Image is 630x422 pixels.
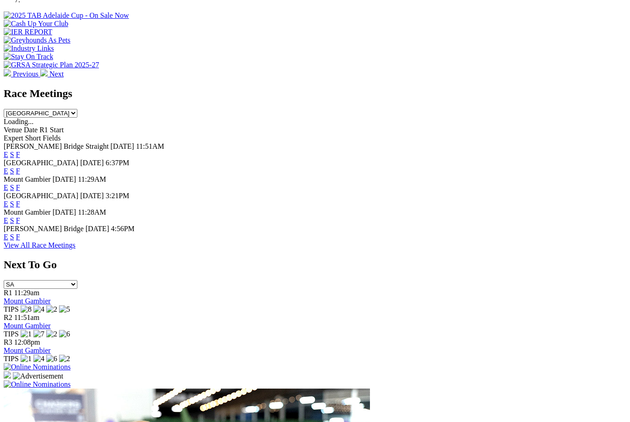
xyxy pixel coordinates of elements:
[53,175,76,183] span: [DATE]
[4,297,51,305] a: Mount Gambier
[4,346,51,354] a: Mount Gambier
[16,216,20,224] a: F
[4,151,8,158] a: E
[4,61,99,69] img: GRSA Strategic Plan 2025-27
[4,11,129,20] img: 2025 TAB Adelaide Cup - On Sale Now
[21,355,32,363] img: 1
[33,355,44,363] img: 4
[4,259,626,271] h2: Next To Go
[40,69,48,76] img: chevron-right-pager-white.svg
[16,167,20,175] a: F
[14,338,40,346] span: 12:08pm
[4,208,51,216] span: Mount Gambier
[4,216,8,224] a: E
[10,167,14,175] a: S
[4,322,51,330] a: Mount Gambier
[136,142,164,150] span: 11:51AM
[4,355,19,362] span: TIPS
[4,200,8,208] a: E
[4,118,33,125] span: Loading...
[4,36,71,44] img: Greyhounds As Pets
[4,192,78,200] span: [GEOGRAPHIC_DATA]
[110,142,134,150] span: [DATE]
[4,70,40,78] a: Previous
[33,330,44,338] img: 7
[86,225,109,233] span: [DATE]
[59,330,70,338] img: 6
[16,184,20,191] a: F
[80,159,104,167] span: [DATE]
[4,225,84,233] span: [PERSON_NAME] Bridge
[4,159,78,167] span: [GEOGRAPHIC_DATA]
[59,355,70,363] img: 2
[33,305,44,314] img: 4
[4,167,8,175] a: E
[4,20,68,28] img: Cash Up Your Club
[4,233,8,241] a: E
[4,134,23,142] span: Expert
[25,134,41,142] span: Short
[4,330,19,338] span: TIPS
[16,233,20,241] a: F
[106,159,130,167] span: 6:37PM
[10,200,14,208] a: S
[21,305,32,314] img: 8
[46,355,57,363] img: 6
[78,208,106,216] span: 11:28AM
[24,126,38,134] span: Date
[4,69,11,76] img: chevron-left-pager-white.svg
[4,184,8,191] a: E
[4,380,71,389] img: Online Nominations
[14,289,39,297] span: 11:29am
[16,200,20,208] a: F
[46,330,57,338] img: 2
[49,70,64,78] span: Next
[4,241,76,249] a: View All Race Meetings
[4,338,12,346] span: R3
[10,233,14,241] a: S
[53,208,76,216] span: [DATE]
[40,70,64,78] a: Next
[4,53,53,61] img: Stay On Track
[111,225,135,233] span: 4:56PM
[59,305,70,314] img: 5
[106,192,130,200] span: 3:21PM
[16,151,20,158] a: F
[39,126,64,134] span: R1 Start
[13,372,63,380] img: Advertisement
[10,216,14,224] a: S
[78,175,106,183] span: 11:29AM
[4,371,11,379] img: 15187_Greyhounds_GreysPlayCentral_Resize_SA_WebsiteBanner_300x115_2025.jpg
[21,330,32,338] img: 1
[4,305,19,313] span: TIPS
[4,314,12,321] span: R2
[80,192,104,200] span: [DATE]
[46,305,57,314] img: 2
[4,87,626,100] h2: Race Meetings
[43,134,60,142] span: Fields
[4,126,22,134] span: Venue
[4,44,54,53] img: Industry Links
[10,151,14,158] a: S
[4,28,52,36] img: IER REPORT
[4,289,12,297] span: R1
[4,142,109,150] span: [PERSON_NAME] Bridge Straight
[4,363,71,371] img: Online Nominations
[4,175,51,183] span: Mount Gambier
[10,184,14,191] a: S
[13,70,38,78] span: Previous
[14,314,39,321] span: 11:51am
